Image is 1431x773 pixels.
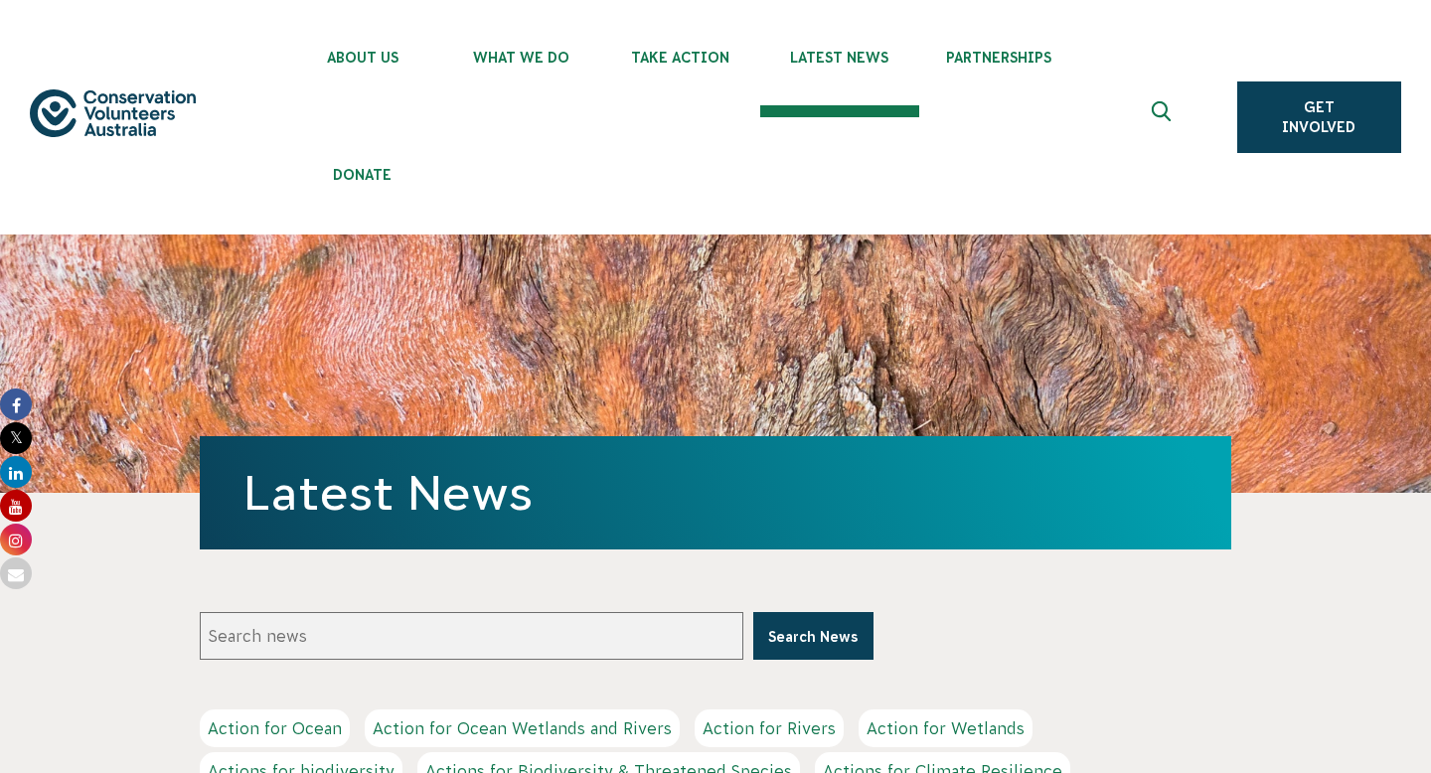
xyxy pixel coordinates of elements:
input: Search news [200,612,743,660]
span: Expand search box [1151,101,1176,133]
span: About Us [283,50,442,66]
span: Latest News [760,50,919,66]
span: Donate [283,167,442,183]
a: Action for Rivers [695,709,844,747]
a: Action for Ocean [200,709,350,747]
a: Get Involved [1237,81,1401,153]
button: Expand search box Close search box [1140,93,1188,141]
span: Partnerships [919,50,1078,66]
button: Search News [753,612,874,660]
a: Action for Ocean Wetlands and Rivers [365,709,680,747]
a: Action for Wetlands [859,709,1033,747]
img: logo.svg [30,89,196,138]
span: Take Action [601,50,760,66]
span: What We Do [442,50,601,66]
a: Latest News [243,466,533,520]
